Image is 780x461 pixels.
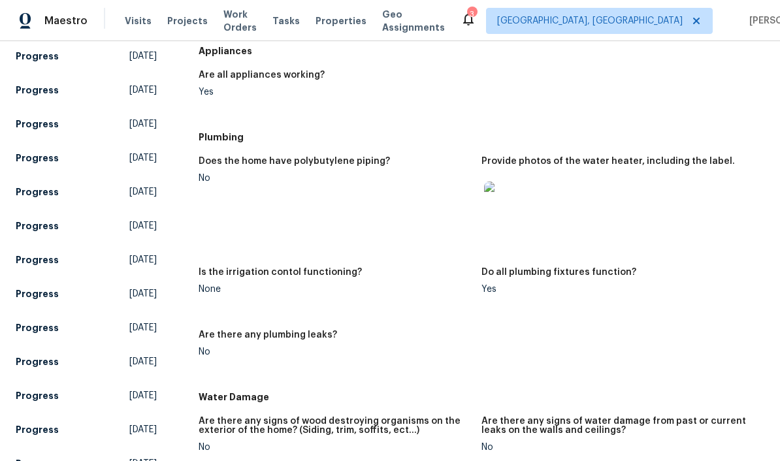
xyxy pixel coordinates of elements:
h5: Progress [16,389,59,402]
span: Work Orders [223,8,257,34]
a: Progress[DATE] [16,350,157,374]
h5: Plumbing [199,131,764,144]
h5: Water Damage [199,390,764,404]
a: Progress[DATE] [16,180,157,204]
h5: Progress [16,84,59,97]
span: [DATE] [129,185,157,199]
h5: Progress [16,253,59,266]
h5: Progress [16,50,59,63]
span: Visits [125,14,152,27]
h5: Appliances [199,44,764,57]
h5: Progress [16,219,59,232]
div: No [199,174,471,183]
span: Maestro [44,14,88,27]
div: No [199,443,471,452]
h5: Are there any plumbing leaks? [199,330,337,340]
h5: Progress [16,185,59,199]
span: [DATE] [129,84,157,97]
a: Progress[DATE] [16,214,157,238]
div: None [199,285,471,294]
h5: Are all appliances working? [199,71,325,80]
span: Projects [167,14,208,27]
a: Progress[DATE] [16,146,157,170]
a: Progress[DATE] [16,384,157,407]
a: Progress[DATE] [16,112,157,136]
div: Yes [199,87,471,97]
span: [DATE] [129,253,157,266]
h5: Does the home have polybutylene piping? [199,157,390,166]
div: No [481,443,754,452]
a: Progress[DATE] [16,44,157,68]
h5: Are there any signs of wood destroying organisms on the exterior of the home? (Siding, trim, soff... [199,417,471,435]
span: [DATE] [129,355,157,368]
h5: Do all plumbing fixtures function? [481,268,636,277]
h5: Progress [16,423,59,436]
span: [GEOGRAPHIC_DATA], [GEOGRAPHIC_DATA] [497,14,683,27]
a: Progress[DATE] [16,248,157,272]
h5: Are there any signs of water damage from past or current leaks on the walls and ceilings? [481,417,754,435]
span: [DATE] [129,389,157,402]
a: Progress[DATE] [16,316,157,340]
div: Yes [481,285,754,294]
h5: Progress [16,151,59,165]
h5: Provide photos of the water heater, including the label. [481,157,735,166]
h5: Progress [16,118,59,131]
span: [DATE] [129,151,157,165]
span: [DATE] [129,287,157,300]
h5: Progress [16,287,59,300]
a: Progress[DATE] [16,282,157,306]
a: Progress[DATE] [16,418,157,441]
h5: Is the irrigation contol functioning? [199,268,362,277]
span: Properties [316,14,366,27]
span: Geo Assignments [382,8,445,34]
h5: Progress [16,321,59,334]
h5: Progress [16,355,59,368]
span: [DATE] [129,423,157,436]
span: [DATE] [129,50,157,63]
a: Progress[DATE] [16,78,157,102]
span: [DATE] [129,118,157,131]
span: [DATE] [129,321,157,334]
span: Tasks [272,16,300,25]
span: [DATE] [129,219,157,232]
div: 3 [467,8,476,21]
div: No [199,347,471,357]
